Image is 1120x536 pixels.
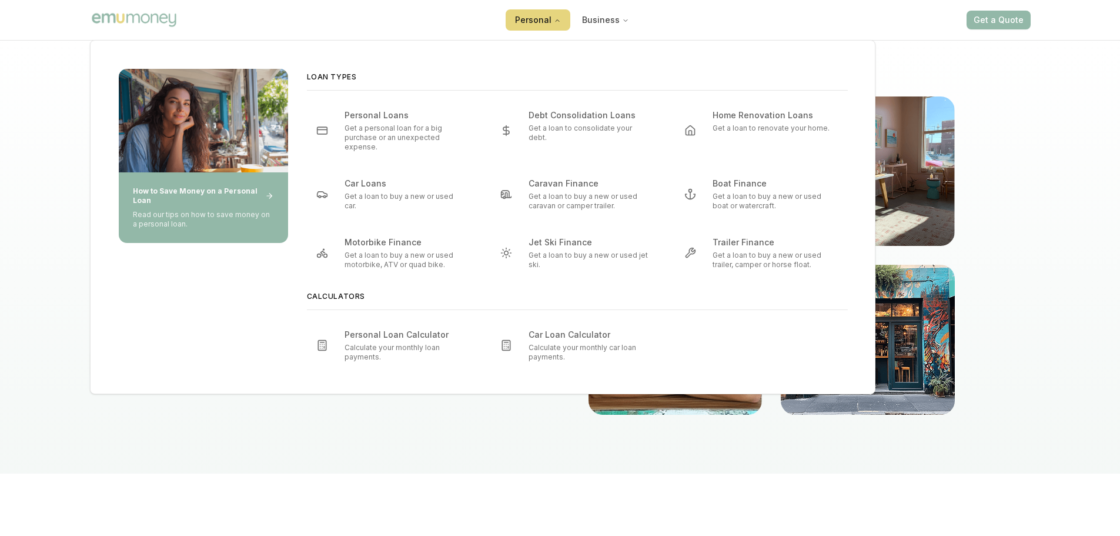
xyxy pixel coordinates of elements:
[491,232,663,274] a: Jet Ski FinanceGet a loan to buy a new or used jet ski.
[345,237,433,248] div: Motorbike Finance
[119,69,288,172] img: placeholder
[119,69,288,367] a: placeholderHow to Save Money on a Personal LoanRead our tips on how to save money on a personal l...
[307,72,357,81] strong: Loan Types
[90,11,178,28] img: Emu Money
[133,210,274,229] p: Read our tips on how to save money on a personal loan.
[491,105,663,157] a: Debt Consolidation LoansGet a loan to consolidate your debt.
[491,324,663,367] a: Car Loan CalculatorCalculate your monthly car loan payments.
[345,178,398,189] div: Car Loans
[713,251,833,269] p: Get a loan to buy a new or used trailer, camper or horse float.
[345,343,465,362] p: Calculate your monthly loan payments.
[133,187,274,205] div: How to Save Money on a Personal Loan
[967,11,1031,29] button: Get a Quote
[307,105,479,157] a: Personal LoansGet a personal loan for a big purchase or an unexpected expense.
[573,9,638,31] button: Business
[345,109,420,121] div: Personal Loans
[529,192,649,211] p: Get a loan to buy a new or used caravan or camper trailer.
[307,292,366,301] strong: Calculators
[529,251,649,269] p: Get a loan to buy a new or used jet ski.
[675,105,847,157] a: Home Renovation LoansGet a loan to renovate your home.
[91,41,876,395] div: Personal
[345,251,465,269] p: Get a loan to buy a new or used motorbike, ATV or quad bike.
[713,124,830,133] p: Get a loan to renovate your home.
[529,329,622,341] div: Car Loan Calculator
[529,124,649,142] p: Get a loan to consolidate your debt.
[506,9,570,31] button: Personal
[491,173,663,215] a: Caravan FinanceGet a loan to buy a new or used caravan or camper trailer.
[345,192,465,211] p: Get a loan to buy a new or used car.
[529,178,610,189] div: Caravan Finance
[713,192,833,211] p: Get a loan to buy a new or used boat or watercraft.
[713,178,778,189] div: Boat Finance
[713,109,825,121] div: Home Renovation Loans
[713,237,786,248] div: Trailer Finance
[345,124,465,152] p: Get a personal loan for a big purchase or an unexpected expense.
[529,343,649,362] p: Calculate your monthly car loan payments.
[345,329,460,341] div: Personal Loan Calculator
[529,109,647,121] div: Debt Consolidation Loans
[529,237,604,248] div: Jet Ski Finance
[307,324,479,367] a: Personal Loan CalculatorCalculate your monthly loan payments.
[675,232,847,274] a: Trailer FinanceGet a loan to buy a new or used trailer, camper or horse float.
[307,232,479,274] a: Motorbike FinanceGet a loan to buy a new or used motorbike, ATV or quad bike.
[675,173,847,215] a: Boat FinanceGet a loan to buy a new or used boat or watercraft.
[307,173,479,215] a: Car LoansGet a loan to buy a new or used car.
